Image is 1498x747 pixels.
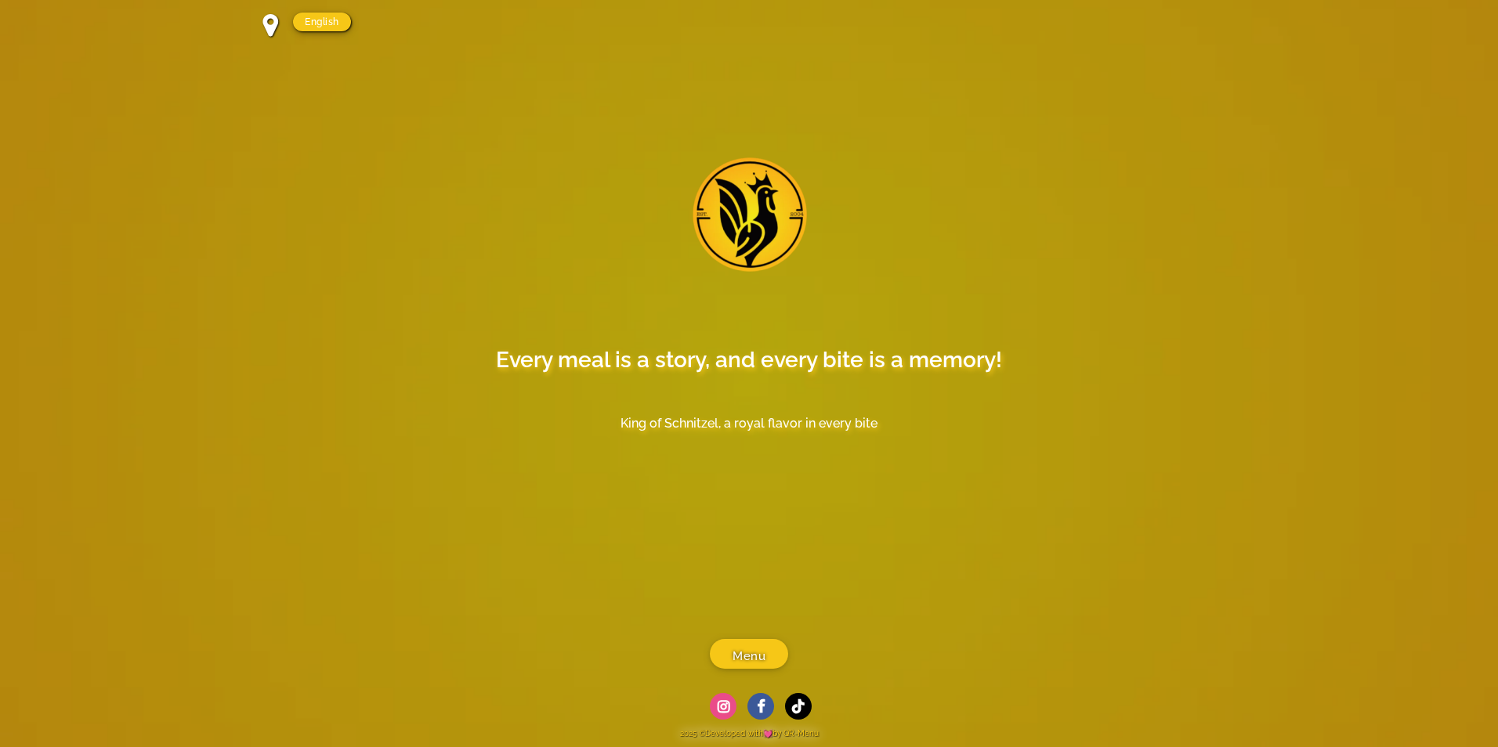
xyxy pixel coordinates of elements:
a: Menu [710,639,788,669]
span: by QR-Menu [773,729,819,738]
a: English [293,13,351,31]
span: Menu [733,647,765,666]
span: Developed with [705,729,773,738]
span: 2025 © [680,729,705,738]
a: 2025 ©Developed withby QR-Menu [248,723,1250,743]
